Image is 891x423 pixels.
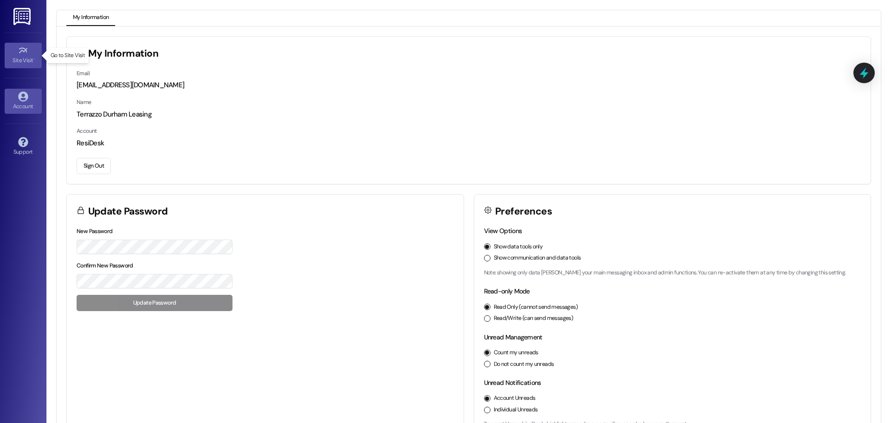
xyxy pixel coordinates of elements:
span: • [33,56,35,62]
img: ResiDesk Logo [13,8,32,25]
label: Account [77,127,97,135]
h3: Update Password [88,207,168,216]
label: Read Only (cannot send messages) [494,303,578,312]
label: Confirm New Password [77,262,133,269]
label: Read/Write (can send messages) [494,314,574,323]
label: Show communication and data tools [494,254,581,262]
label: Account Unreads [494,394,536,403]
label: Read-only Mode [484,287,530,295]
label: Unread Management [484,333,542,341]
a: Site Visit • [5,43,42,68]
label: Email [77,70,90,77]
h3: My Information [88,49,159,59]
p: Go to Site Visit [51,52,85,59]
div: ResiDesk [77,138,861,148]
button: My Information [66,10,115,26]
label: View Options [484,227,522,235]
a: Support [5,134,42,159]
label: Count my unreads [494,349,538,357]
div: Terrazzo Durham Leasing [77,110,861,119]
h3: Preferences [495,207,552,216]
label: Unread Notifications [484,378,541,387]
label: Individual Unreads [494,406,538,414]
label: Show data tools only [494,243,543,251]
a: Account [5,89,42,114]
label: New Password [77,228,113,235]
button: Sign Out [77,158,111,174]
label: Do not count my unreads [494,360,554,369]
label: Name [77,98,91,106]
p: Note: showing only data [PERSON_NAME] your main messaging inbox and admin functions. You can re-a... [484,269,861,277]
div: [EMAIL_ADDRESS][DOMAIN_NAME] [77,80,861,90]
